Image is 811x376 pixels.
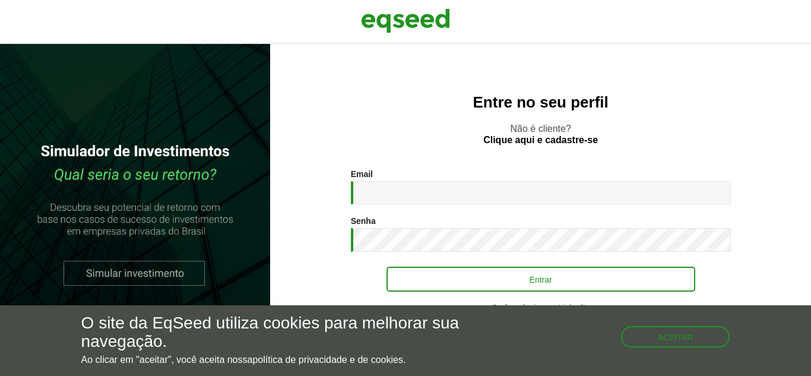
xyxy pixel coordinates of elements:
button: Entrar [387,267,695,292]
p: Ao clicar em "aceitar", você aceita nossa . [81,354,471,365]
h2: Entre no seu perfil [294,94,787,111]
div: Ou faça login com [351,304,731,312]
a: Clique aqui e cadastre-se [483,135,598,145]
label: Email [351,170,373,178]
label: Senha [351,217,376,225]
img: EqSeed Logo [361,6,450,36]
a: política de privacidade e de cookies [252,355,403,365]
button: Aceitar [621,326,730,347]
h5: O site da EqSeed utiliza cookies para melhorar sua navegação. [81,314,471,351]
a: LinkedIn [559,304,590,312]
p: Não é cliente? [294,123,787,146]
